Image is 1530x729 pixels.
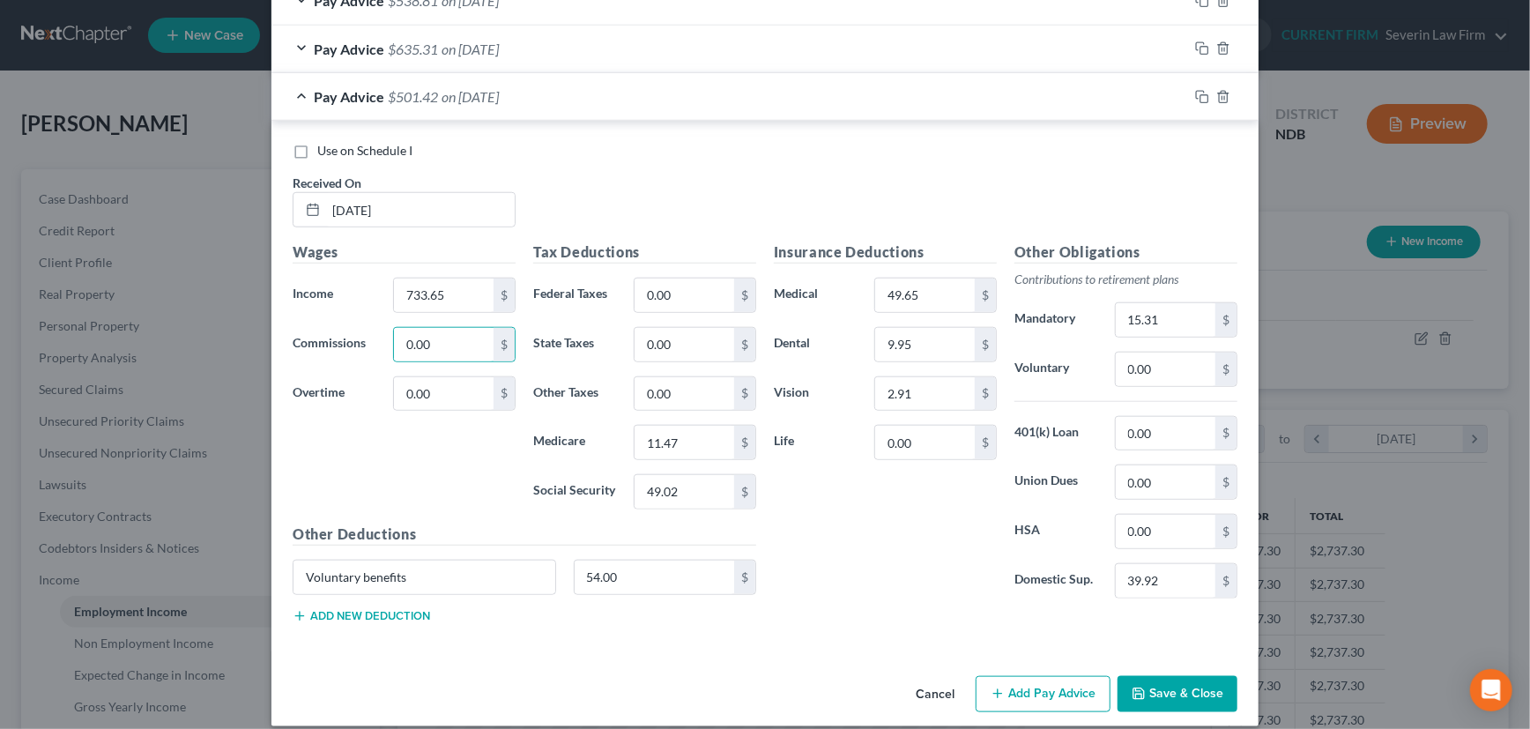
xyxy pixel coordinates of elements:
[734,377,755,411] div: $
[902,678,969,713] button: Cancel
[1116,465,1215,499] input: 0.00
[524,425,625,460] label: Medicare
[975,328,996,361] div: $
[524,474,625,510] label: Social Security
[734,426,755,459] div: $
[388,88,438,105] span: $501.42
[1006,563,1106,599] label: Domestic Sup.
[1014,271,1237,288] p: Contributions to retirement plans
[1215,303,1237,337] div: $
[524,327,625,362] label: State Taxes
[284,327,384,362] label: Commissions
[975,377,996,411] div: $
[1470,669,1512,711] div: Open Intercom Messenger
[875,279,975,312] input: 0.00
[734,561,755,594] div: $
[1215,564,1237,598] div: $
[1116,564,1215,598] input: 0.00
[765,376,865,412] label: Vision
[975,426,996,459] div: $
[442,41,499,57] span: on [DATE]
[875,377,975,411] input: 0.00
[734,475,755,509] div: $
[1006,352,1106,387] label: Voluntary
[293,286,333,301] span: Income
[1116,303,1215,337] input: 0.00
[875,328,975,361] input: 0.00
[635,377,734,411] input: 0.00
[1116,515,1215,548] input: 0.00
[293,175,361,190] span: Received On
[1215,515,1237,548] div: $
[388,41,438,57] span: $635.31
[1116,353,1215,386] input: 0.00
[765,425,865,460] label: Life
[635,279,734,312] input: 0.00
[635,426,734,459] input: 0.00
[394,279,494,312] input: 0.00
[524,376,625,412] label: Other Taxes
[875,426,975,459] input: 0.00
[1118,676,1237,713] button: Save & Close
[533,242,756,264] h5: Tax Deductions
[284,376,384,412] label: Overtime
[575,561,735,594] input: 0.00
[765,278,865,313] label: Medical
[1006,465,1106,500] label: Union Dues
[317,143,412,158] span: Use on Schedule I
[1116,417,1215,450] input: 0.00
[1006,416,1106,451] label: 401(k) Loan
[1006,514,1106,549] label: HSA
[1014,242,1237,264] h5: Other Obligations
[394,377,494,411] input: 0.00
[765,327,865,362] label: Dental
[975,279,996,312] div: $
[635,475,734,509] input: 0.00
[293,609,430,623] button: Add new deduction
[442,88,499,105] span: on [DATE]
[734,279,755,312] div: $
[1215,353,1237,386] div: $
[326,193,515,227] input: MM/DD/YYYY
[1215,465,1237,499] div: $
[976,676,1110,713] button: Add Pay Advice
[394,328,494,361] input: 0.00
[1215,417,1237,450] div: $
[635,328,734,361] input: 0.00
[494,328,515,361] div: $
[494,377,515,411] div: $
[293,524,756,546] h5: Other Deductions
[734,328,755,361] div: $
[314,41,384,57] span: Pay Advice
[293,561,555,594] input: Specify...
[1006,302,1106,338] label: Mandatory
[524,278,625,313] label: Federal Taxes
[774,242,997,264] h5: Insurance Deductions
[494,279,515,312] div: $
[314,88,384,105] span: Pay Advice
[293,242,516,264] h5: Wages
